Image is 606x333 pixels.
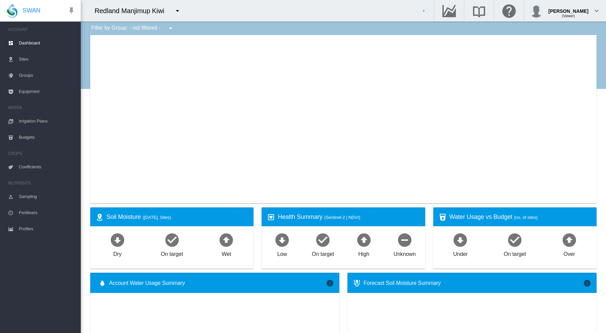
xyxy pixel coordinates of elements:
[67,7,75,15] md-icon: icon-pin
[8,148,75,159] span: CROPS
[507,232,523,248] md-icon: icon-checkbox-marked-circle
[267,213,275,221] md-icon: icon-heart-box-outline
[394,248,416,258] div: Unknown
[167,24,175,32] md-icon: icon-menu-down
[19,221,75,237] span: Profiles
[397,232,413,248] md-icon: icon-minus-circle
[561,232,577,248] md-icon: icon-arrow-up-bold-circle
[143,215,171,220] span: ([DATE], Sites)
[277,248,287,258] div: Low
[326,279,334,287] md-icon: icon-information
[218,232,234,248] md-icon: icon-arrow-up-bold-circle
[164,232,180,248] md-icon: icon-checkbox-marked-circle
[8,102,75,113] span: WATER
[356,232,372,248] md-icon: icon-arrow-up-bold-circle
[113,248,122,258] div: Dry
[19,205,75,221] span: Fertilisers
[449,213,591,221] div: Water Usage vs Budget
[19,35,75,51] span: Dashboard
[86,22,179,35] div: Filter by Group: - not filtered -
[109,232,126,248] md-icon: icon-arrow-down-bold-circle
[274,232,290,248] md-icon: icon-arrow-down-bold-circle
[452,232,468,248] md-icon: icon-arrow-down-bold-circle
[315,232,331,248] md-icon: icon-checkbox-marked-circle
[593,7,601,15] md-icon: icon-chevron-down
[439,213,447,221] md-icon: icon-cup-water
[504,248,526,258] div: On target
[583,279,591,287] md-icon: icon-information
[19,51,75,67] span: Sites
[19,113,75,129] span: Irrigation Plans
[453,248,468,258] div: Under
[106,213,248,221] div: Soil Moisture
[353,279,361,287] md-icon: icon-thermometer-lines
[7,4,18,18] img: SWAN-Landscape-Logo-Colour-drop.png
[19,159,75,175] span: Coefficients
[19,84,75,100] span: Equipment
[19,189,75,205] span: Sampling
[530,4,543,18] img: profile.jpg
[164,22,177,35] button: icon-menu-down
[312,248,334,258] div: On target
[171,4,184,18] button: icon-menu-down
[173,7,181,15] md-icon: icon-menu-down
[222,248,231,258] div: Wet
[562,14,575,18] span: (Viewer)
[564,248,575,258] div: Over
[109,279,326,287] span: Account Water Usage Summary
[23,6,40,15] span: SWAN
[19,67,75,84] span: Groups
[278,213,419,221] div: Health Summary
[324,215,360,220] span: (Sentinel-2 | NDVI)
[98,279,106,287] md-icon: icon-water
[548,5,588,12] div: [PERSON_NAME]
[364,279,583,287] div: Forecast Soil Moisture Summary
[441,7,457,15] md-icon: Go to the Data Hub
[8,24,75,35] span: ACCOUNT
[8,178,75,189] span: NUTRIENTS
[161,248,183,258] div: On target
[95,6,170,15] div: Redland Manjimup Kiwi
[19,129,75,145] span: Budgets
[96,213,104,221] md-icon: icon-map-marker-radius
[501,7,517,15] md-icon: Click here for help
[358,248,369,258] div: High
[514,215,538,220] span: (no. of sites)
[471,7,487,15] md-icon: Search the knowledge base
